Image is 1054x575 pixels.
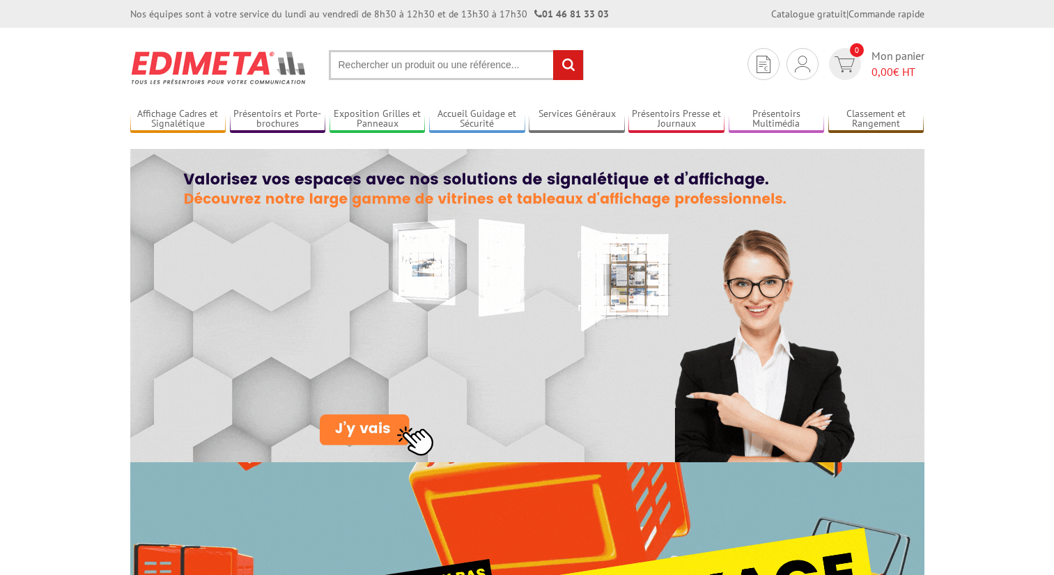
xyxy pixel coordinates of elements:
[850,43,864,57] span: 0
[130,42,308,93] img: Présentoir, panneau, stand - Edimeta - PLV, affichage, mobilier bureau, entreprise
[230,108,326,131] a: Présentoirs et Porte-brochures
[828,108,924,131] a: Classement et Rangement
[757,56,770,73] img: devis rapide
[553,50,583,80] input: rechercher
[534,8,609,20] strong: 01 46 81 33 03
[871,65,893,79] span: 0,00
[130,7,609,21] div: Nos équipes sont à votre service du lundi au vendredi de 8h30 à 12h30 et de 13h30 à 17h30
[628,108,724,131] a: Présentoirs Presse et Journaux
[835,56,855,72] img: devis rapide
[871,48,924,80] span: Mon panier
[848,8,924,20] a: Commande rapide
[330,108,426,131] a: Exposition Grilles et Panneaux
[795,56,810,72] img: devis rapide
[826,48,924,80] a: devis rapide 0 Mon panier 0,00€ HT
[771,7,924,21] div: |
[729,108,825,131] a: Présentoirs Multimédia
[771,8,846,20] a: Catalogue gratuit
[429,108,525,131] a: Accueil Guidage et Sécurité
[329,50,584,80] input: Rechercher un produit ou une référence...
[529,108,625,131] a: Services Généraux
[130,108,226,131] a: Affichage Cadres et Signalétique
[871,64,924,80] span: € HT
